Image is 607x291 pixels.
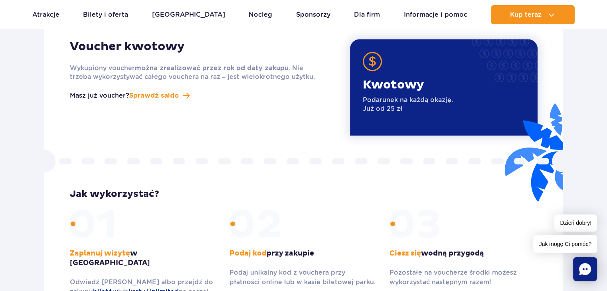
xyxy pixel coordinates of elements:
[129,91,190,100] button: Sprawdź saldo
[229,249,378,258] p: przy zakupie
[83,5,128,24] a: Bilety i oferta
[129,91,179,100] span: Sprawdź saldo
[573,257,597,281] div: Chat
[70,64,324,81] p: Wykupiony voucher . Nie trzeba wykorzystywać całego vouchera na raz – jest wielokrotnego użytku.
[229,268,378,287] p: Podaj unikalny kod z vouchera przy płatności online lub w kasie biletowej parku.
[249,5,272,24] a: Nocleg
[510,11,542,18] span: Kup teraz
[229,249,267,258] span: Podaj kod
[363,96,453,113] p: Podarunek na każdą okazję. Już od 25 zł
[296,5,330,24] a: Sponsorzy
[152,5,225,24] a: [GEOGRAPHIC_DATA]
[70,188,538,200] h3: Jak wykorzystać?
[554,214,597,232] span: Dzień dobry!
[390,249,421,258] span: Ciesz się
[70,91,129,100] p: Masz już voucher?
[70,39,324,54] h2: Voucher kwotowy
[70,249,130,258] span: Zaplanuj wizytę
[404,5,467,24] a: Informacje i pomoc
[363,77,453,92] p: Kwotowy
[390,268,538,287] p: Pozostałe na voucherze środki możesz wykorzystać następnym razem!
[70,249,218,268] p: w [GEOGRAPHIC_DATA]
[491,5,575,24] button: Kup teraz
[32,5,59,24] a: Atrakcje
[354,5,380,24] a: Dla firm
[135,65,289,71] strong: można zrealizować przez rok od daty zakupu
[390,249,538,258] p: wodną przygodą
[533,235,597,253] span: Jak mogę Ci pomóc?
